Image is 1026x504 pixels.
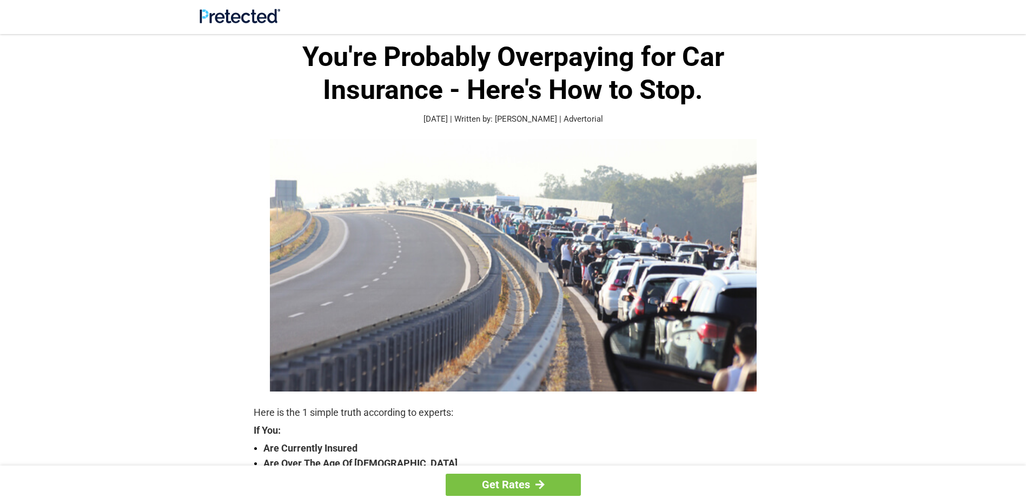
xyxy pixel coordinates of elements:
h1: You're Probably Overpaying for Car Insurance - Here's How to Stop. [254,41,773,107]
p: [DATE] | Written by: [PERSON_NAME] | Advertorial [254,113,773,125]
a: Site Logo [200,15,280,25]
strong: Are Currently Insured [263,441,773,456]
strong: If You: [254,426,773,435]
a: Get Rates [446,474,581,496]
p: Here is the 1 simple truth according to experts: [254,405,773,420]
strong: Are Over The Age Of [DEMOGRAPHIC_DATA] [263,456,773,471]
img: Site Logo [200,9,280,23]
